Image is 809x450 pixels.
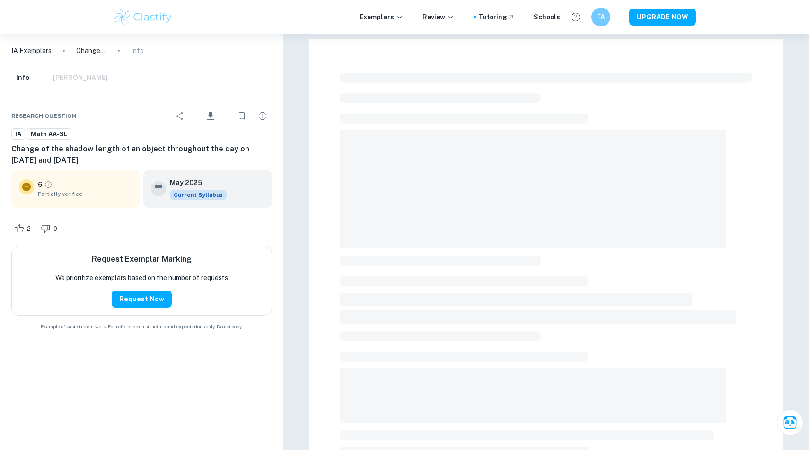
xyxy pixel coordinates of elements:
[596,12,607,22] h6: FA
[591,8,610,26] button: FA
[44,180,53,189] a: Grade partially verified
[38,179,42,190] p: 6
[76,45,106,56] p: Change of the shadow length of an object throughout the day on [DATE] and [DATE]
[777,409,803,436] button: Ask Clai
[113,8,173,26] img: Clastify logo
[170,177,219,188] h6: May 2025
[48,224,62,234] span: 0
[11,128,25,140] a: IA
[360,12,404,22] p: Exemplars
[27,130,71,139] span: Math AA-SL
[191,104,230,128] div: Download
[170,190,227,200] span: Current Syllabus
[131,45,144,56] p: Info
[11,112,77,120] span: Research question
[170,106,189,125] div: Share
[534,12,560,22] a: Schools
[11,45,52,56] a: IA Exemplars
[11,68,34,88] button: Info
[38,221,62,236] div: Dislike
[478,12,515,22] a: Tutoring
[232,106,251,125] div: Bookmark
[170,190,227,200] div: This exemplar is based on the current syllabus. Feel free to refer to it for inspiration/ideas wh...
[11,323,272,330] span: Example of past student work. For reference on structure and expectations only. Do not copy.
[112,291,172,308] button: Request Now
[92,254,192,265] h6: Request Exemplar Marking
[253,106,272,125] div: Report issue
[568,9,584,25] button: Help and Feedback
[629,9,696,26] button: UPGRADE NOW
[38,190,132,198] span: Partially verified
[11,143,272,166] h6: Change of the shadow length of an object throughout the day on [DATE] and [DATE]
[55,273,228,283] p: We prioritize exemplars based on the number of requests
[11,221,36,236] div: Like
[27,128,71,140] a: Math AA-SL
[22,224,36,234] span: 2
[12,130,25,139] span: IA
[422,12,455,22] p: Review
